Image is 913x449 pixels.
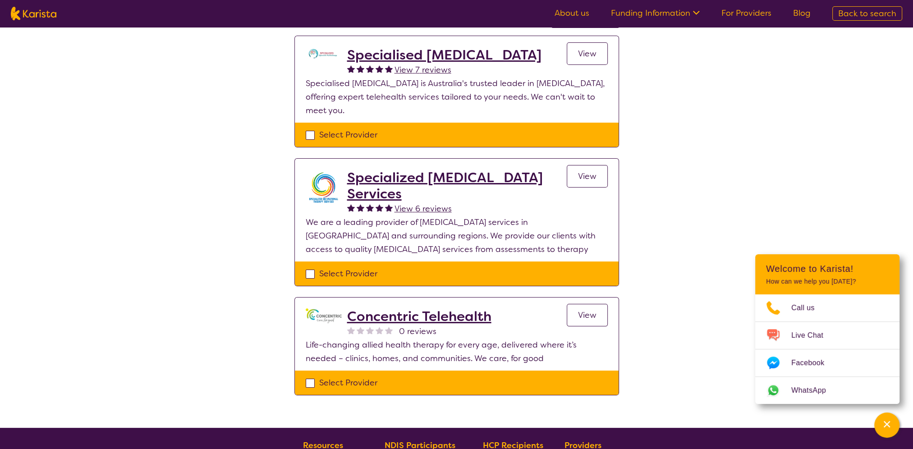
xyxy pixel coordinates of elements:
[306,215,608,256] p: We are a leading provider of [MEDICAL_DATA] services in [GEOGRAPHIC_DATA] and surrounding regions...
[385,326,393,334] img: nonereviewstar
[766,263,889,274] h2: Welcome to Karista!
[766,278,889,285] p: How can we help you [DATE]?
[347,204,355,211] img: fullstar
[385,65,393,73] img: fullstar
[357,65,364,73] img: fullstar
[555,8,589,18] a: About us
[366,204,374,211] img: fullstar
[306,338,608,365] p: Life-changing allied health therapy for every age, delivered where it’s needed – clinics, homes, ...
[611,8,700,18] a: Funding Information
[755,254,899,404] div: Channel Menu
[357,204,364,211] img: fullstar
[306,47,342,60] img: tc7lufxpovpqcirzzyzq.png
[567,304,608,326] a: View
[791,329,834,342] span: Live Chat
[347,326,355,334] img: nonereviewstar
[347,170,567,202] a: Specialized [MEDICAL_DATA] Services
[874,412,899,438] button: Channel Menu
[347,308,491,325] a: Concentric Telehealth
[306,77,608,117] p: Specialised [MEDICAL_DATA] is Australia's trusted leader in [MEDICAL_DATA], offering expert teleh...
[366,326,374,334] img: nonereviewstar
[791,301,826,315] span: Call us
[832,6,902,21] a: Back to search
[376,204,383,211] img: fullstar
[347,65,355,73] img: fullstar
[376,326,383,334] img: nonereviewstar
[395,203,452,214] span: View 6 reviews
[567,42,608,65] a: View
[791,356,835,370] span: Facebook
[578,171,596,182] span: View
[578,310,596,321] span: View
[395,64,451,75] span: View 7 reviews
[567,165,608,188] a: View
[395,202,452,215] a: View 6 reviews
[306,170,342,206] img: vtv5ldhuy448mldqslni.jpg
[721,8,771,18] a: For Providers
[357,326,364,334] img: nonereviewstar
[578,48,596,59] span: View
[399,325,436,338] span: 0 reviews
[755,377,899,404] a: Web link opens in a new tab.
[755,294,899,404] ul: Choose channel
[385,204,393,211] img: fullstar
[793,8,811,18] a: Blog
[366,65,374,73] img: fullstar
[11,7,56,20] img: Karista logo
[376,65,383,73] img: fullstar
[395,63,451,77] a: View 7 reviews
[791,384,837,397] span: WhatsApp
[306,308,342,323] img: gbybpnyn6u9ix5kguem6.png
[347,47,541,63] a: Specialised [MEDICAL_DATA]
[838,8,896,19] span: Back to search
